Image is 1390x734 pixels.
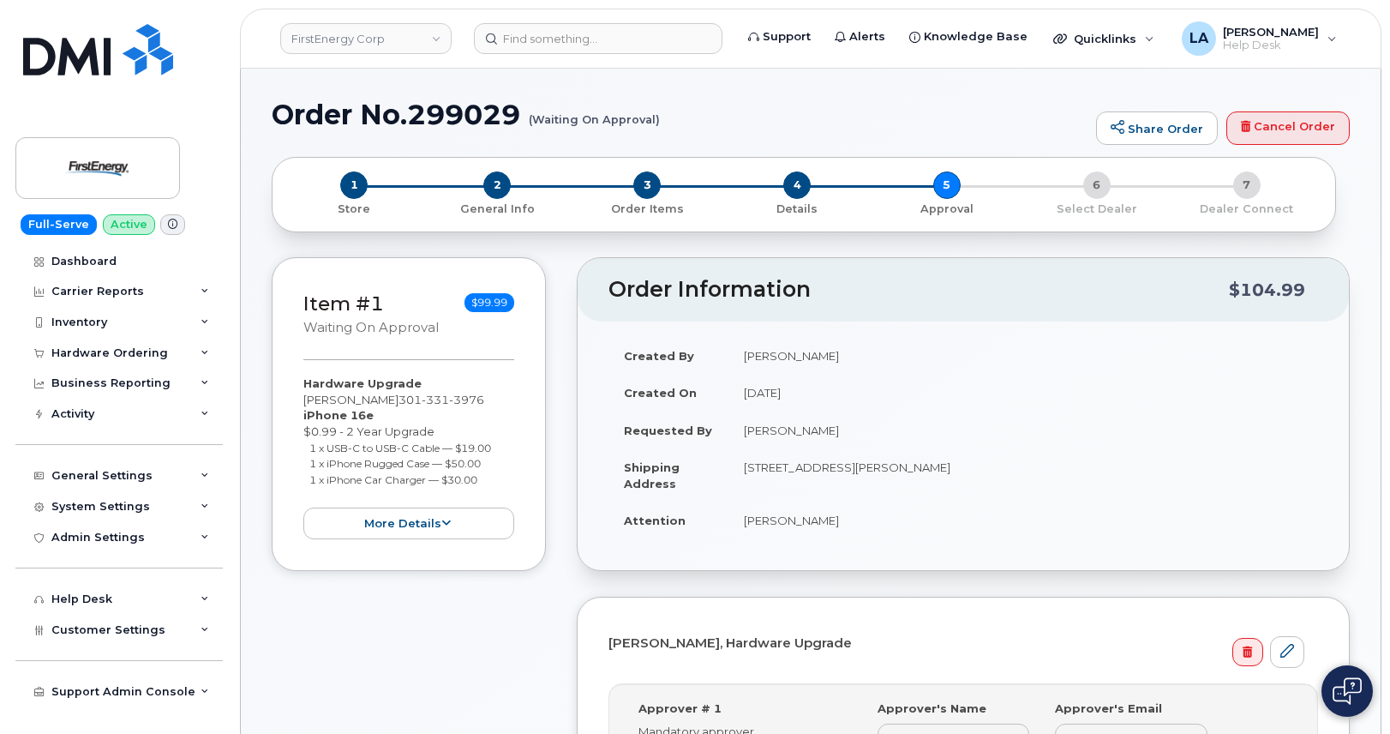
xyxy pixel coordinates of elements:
[464,293,514,312] span: $99.99
[783,171,811,199] span: 4
[728,412,1318,449] td: [PERSON_NAME]
[303,408,374,422] strong: iPhone 16e
[303,376,422,390] strong: Hardware Upgrade
[422,199,572,217] a: 2 General Info
[272,99,1087,129] h1: Order No.299029
[286,199,422,217] a: 1 Store
[572,199,722,217] a: 3 Order Items
[624,460,680,490] strong: Shipping Address
[1055,701,1162,717] label: Approver's Email
[303,376,514,539] div: [PERSON_NAME] $0.99 - 2 Year Upgrade
[529,99,660,126] small: (Waiting On Approval)
[1229,274,1305,306] div: $104.99
[449,393,484,406] span: 3976
[624,386,697,400] strong: Created On
[729,202,866,217] p: Details
[1096,111,1218,146] a: Share Order
[624,514,686,527] strong: Attention
[579,202,716,217] p: Order Items
[624,424,712,437] strong: Requested By
[608,278,1229,302] h2: Order Information
[309,457,481,470] small: 1 x iPhone Rugged Case — $50.00
[429,202,566,217] p: General Info
[1333,677,1362,705] img: Open chat
[722,199,872,217] a: 4 Details
[309,442,491,454] small: 1 x USB-C to USB-C Cable — $19.00
[398,393,484,406] span: 301
[1226,111,1350,146] a: Cancel Order
[728,502,1318,539] td: [PERSON_NAME]
[293,202,416,217] p: Store
[728,374,1318,412] td: [DATE]
[422,393,449,406] span: 331
[303,320,439,335] small: Waiting On Approval
[340,171,368,199] span: 1
[309,473,477,486] small: 1 x iPhone Car Charger — $30.00
[303,508,514,539] button: more details
[608,636,1304,651] h4: [PERSON_NAME], Hardware Upgrade
[633,171,661,199] span: 3
[483,171,511,199] span: 2
[728,337,1318,375] td: [PERSON_NAME]
[728,448,1318,502] td: [STREET_ADDRESS][PERSON_NAME]
[878,701,986,717] label: Approver's Name
[624,349,694,363] strong: Created By
[638,701,722,717] label: Approver # 1
[303,292,384,316] a: Item #1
